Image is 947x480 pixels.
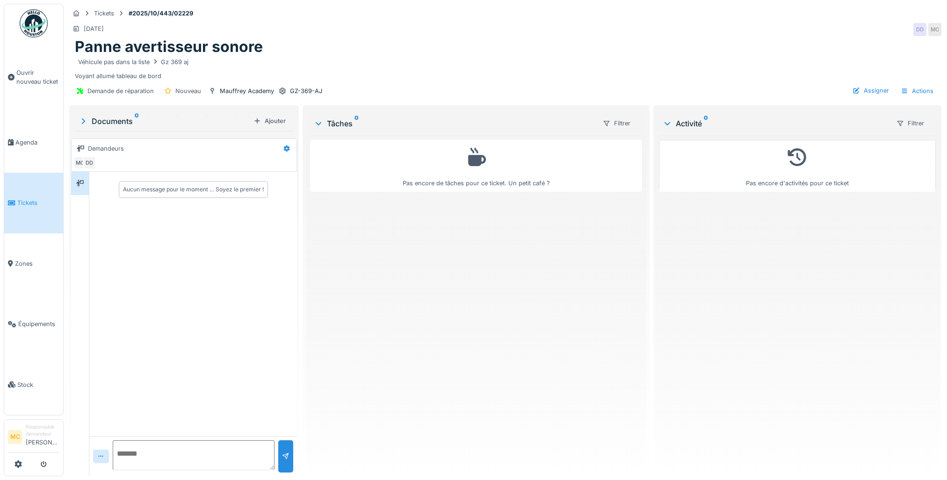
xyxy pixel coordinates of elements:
a: Équipements [4,294,63,354]
div: Tâches [314,118,594,129]
sup: 0 [704,118,708,129]
img: Badge_color-CXgf-gQk.svg [20,9,48,37]
span: Tickets [17,198,59,207]
a: Agenda [4,112,63,173]
div: Documents [79,116,250,127]
strong: #2025/10/443/02229 [125,9,197,18]
span: Agenda [15,138,59,147]
div: Nouveau [175,87,201,95]
div: Assigner [849,84,893,97]
sup: 0 [354,118,359,129]
a: Zones [4,233,63,294]
div: Voyant allumé tableau de bord [75,56,936,80]
div: Filtrer [892,116,928,130]
h1: Panne avertisseur sonore [75,38,263,56]
div: Aucun message pour le moment … Soyez le premier ! [123,185,264,194]
span: Ouvrir nouveau ticket [16,68,59,86]
span: Stock [17,380,59,389]
div: Demandeurs [88,144,124,153]
div: Mauffrey Academy [220,87,274,95]
div: Actions [896,84,938,98]
div: Ajouter [250,115,289,127]
div: Pas encore d'activités pour ce ticket [665,144,930,188]
div: Pas encore de tâches pour ce ticket. Un petit café ? [316,144,636,188]
a: Tickets [4,173,63,233]
sup: 0 [135,116,139,127]
div: MC [73,156,87,169]
div: DD [83,156,96,169]
div: GZ-369-AJ [290,87,322,95]
div: MC [928,23,941,36]
span: Équipements [18,320,59,328]
a: Stock [4,354,63,415]
div: Responsable demandeur [26,423,59,438]
div: Tickets [94,9,114,18]
li: MC [8,430,22,444]
div: Véhicule pas dans la liste Gz 369 aj [78,58,188,66]
a: Ouvrir nouveau ticket [4,43,63,112]
div: Activité [663,118,889,129]
div: Demande de réparation [87,87,154,95]
span: Zones [15,259,59,268]
li: [PERSON_NAME] [26,423,59,451]
div: Filtrer [599,116,635,130]
a: MC Responsable demandeur[PERSON_NAME] [8,423,59,453]
div: [DATE] [84,24,104,33]
div: DD [913,23,926,36]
